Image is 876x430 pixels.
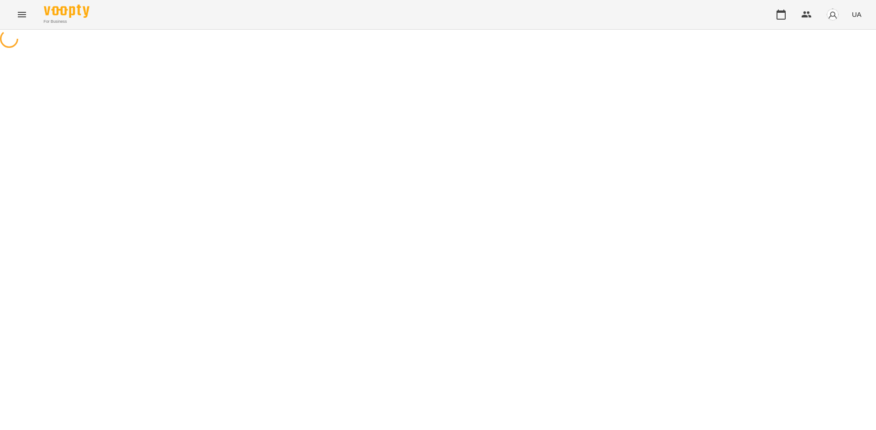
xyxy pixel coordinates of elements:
img: Voopty Logo [44,5,89,18]
span: For Business [44,19,89,25]
button: UA [848,6,865,23]
span: UA [852,10,861,19]
img: avatar_s.png [826,8,839,21]
button: Menu [11,4,33,26]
